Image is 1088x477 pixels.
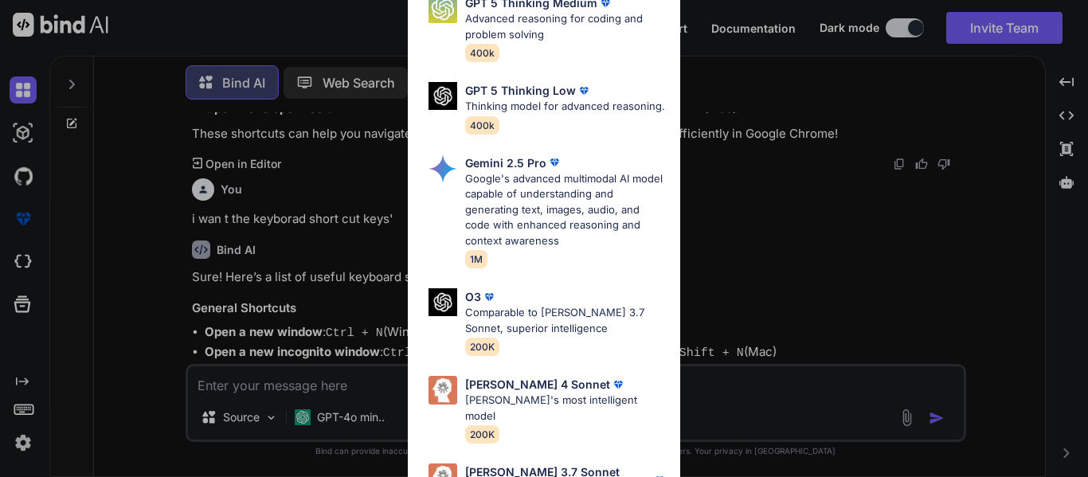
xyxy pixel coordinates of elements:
[465,82,576,99] p: GPT 5 Thinking Low
[429,154,457,183] img: Pick Models
[465,250,487,268] span: 1M
[576,83,592,99] img: premium
[429,288,457,316] img: Pick Models
[465,99,665,115] p: Thinking model for advanced reasoning.
[465,393,667,424] p: [PERSON_NAME]'s most intelligent model
[465,11,667,42] p: Advanced reasoning for coding and problem solving
[465,288,481,305] p: O3
[465,116,499,135] span: 400k
[465,338,499,356] span: 200K
[465,154,546,171] p: Gemini 2.5 Pro
[610,377,626,393] img: premium
[481,289,497,305] img: premium
[465,425,499,444] span: 200K
[546,154,562,170] img: premium
[465,376,610,393] p: [PERSON_NAME] 4 Sonnet
[429,376,457,405] img: Pick Models
[465,171,667,249] p: Google's advanced multimodal AI model capable of understanding and generating text, images, audio...
[429,82,457,110] img: Pick Models
[465,44,499,62] span: 400k
[465,305,667,336] p: Comparable to [PERSON_NAME] 3.7 Sonnet, superior intelligence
